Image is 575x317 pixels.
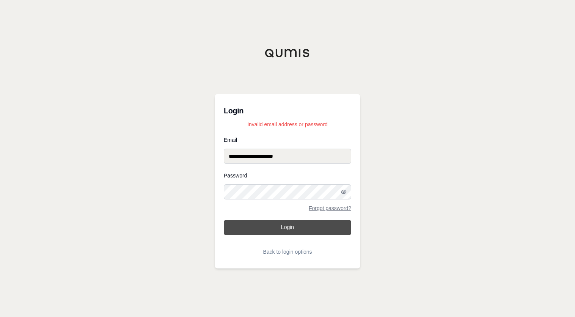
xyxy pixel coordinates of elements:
[224,244,351,259] button: Back to login options
[265,49,310,58] img: Qumis
[224,121,351,128] p: Invalid email address or password
[224,173,351,178] label: Password
[309,206,351,211] a: Forgot password?
[224,137,351,143] label: Email
[224,220,351,235] button: Login
[224,103,351,118] h3: Login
